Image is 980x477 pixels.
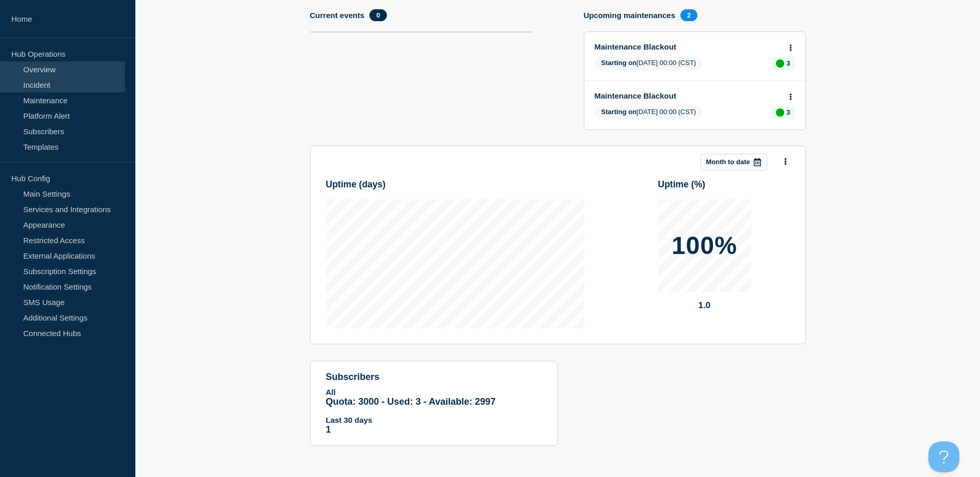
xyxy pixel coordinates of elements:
[786,59,790,67] p: 3
[326,372,542,383] h4: subscribers
[706,158,750,166] p: Month to date
[658,300,751,311] p: 1.0
[595,106,703,119] span: [DATE] 00:00 (CST)
[658,179,706,190] h3: Uptime ( % )
[595,42,781,51] a: Maintenance Blackout
[326,424,542,435] p: 1
[601,108,637,116] span: Starting on
[326,416,542,424] p: Last 30 days
[672,233,737,258] p: 100%
[326,179,386,190] h3: Uptime ( days )
[786,108,790,116] p: 3
[928,441,959,472] iframe: Help Scout Beacon - Open
[776,59,784,68] div: up
[776,108,784,117] div: up
[326,388,542,396] p: All
[595,57,703,70] span: [DATE] 00:00 (CST)
[595,91,781,100] a: Maintenance Blackout
[326,396,496,407] span: Quota: 3000 - Used: 3 - Available: 2997
[310,11,365,20] h4: Current events
[701,154,767,170] button: Month to date
[680,9,697,21] span: 2
[601,59,637,67] span: Starting on
[584,11,676,20] h4: Upcoming maintenances
[369,9,386,21] span: 0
